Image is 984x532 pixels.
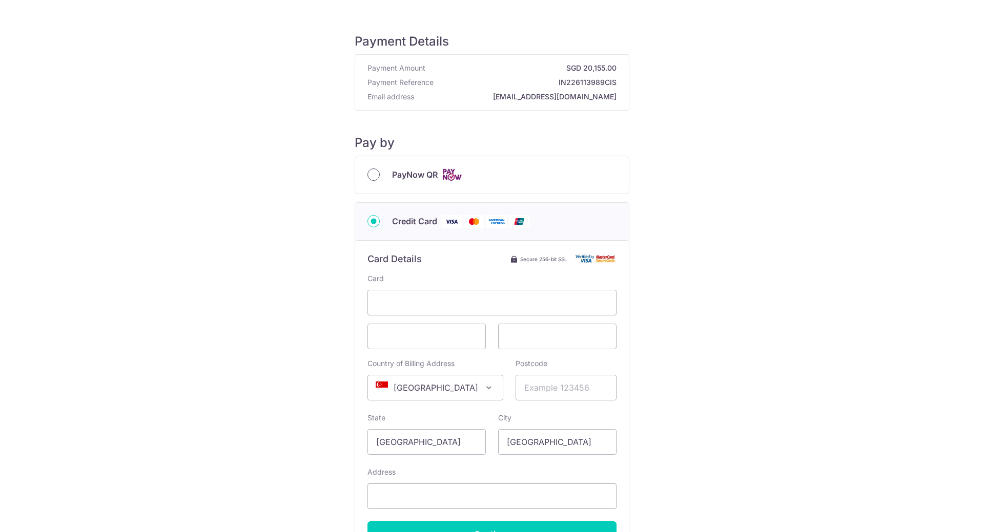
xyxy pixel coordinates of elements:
[429,63,617,73] strong: SGD 20,155.00
[368,375,503,400] span: Singapore
[438,77,617,88] strong: IN226113989CIS
[486,215,507,228] img: American Express
[367,273,384,284] label: Card
[442,168,462,181] img: Cards logo
[520,255,567,263] span: Secure 256-bit SSL
[498,413,511,423] label: City
[367,375,503,400] span: Singapore
[392,168,438,181] span: PayNow QR
[367,215,617,228] div: Credit Card Visa Mastercard American Express Union Pay
[367,92,414,102] span: Email address
[509,215,529,228] img: Union Pay
[516,358,547,369] label: Postcode
[418,92,617,102] strong: [EMAIL_ADDRESS][DOMAIN_NAME]
[367,358,455,369] label: Country of Billing Address
[376,296,608,309] iframe: Secure card number input frame
[441,215,462,228] img: Visa
[367,63,425,73] span: Payment Amount
[392,215,437,227] span: Credit Card
[464,215,484,228] img: Mastercard
[367,467,396,477] label: Address
[507,330,608,343] iframe: Secure card security code input frame
[367,77,434,88] span: Payment Reference
[367,413,385,423] label: State
[376,330,477,343] iframe: Secure card expiration date input frame
[576,254,617,263] img: Card secure
[367,253,422,265] h6: Card Details
[516,375,617,400] input: Example 123456
[355,135,629,151] h5: Pay by
[367,168,617,181] div: PayNow QR Cards logo
[355,34,629,49] h5: Payment Details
